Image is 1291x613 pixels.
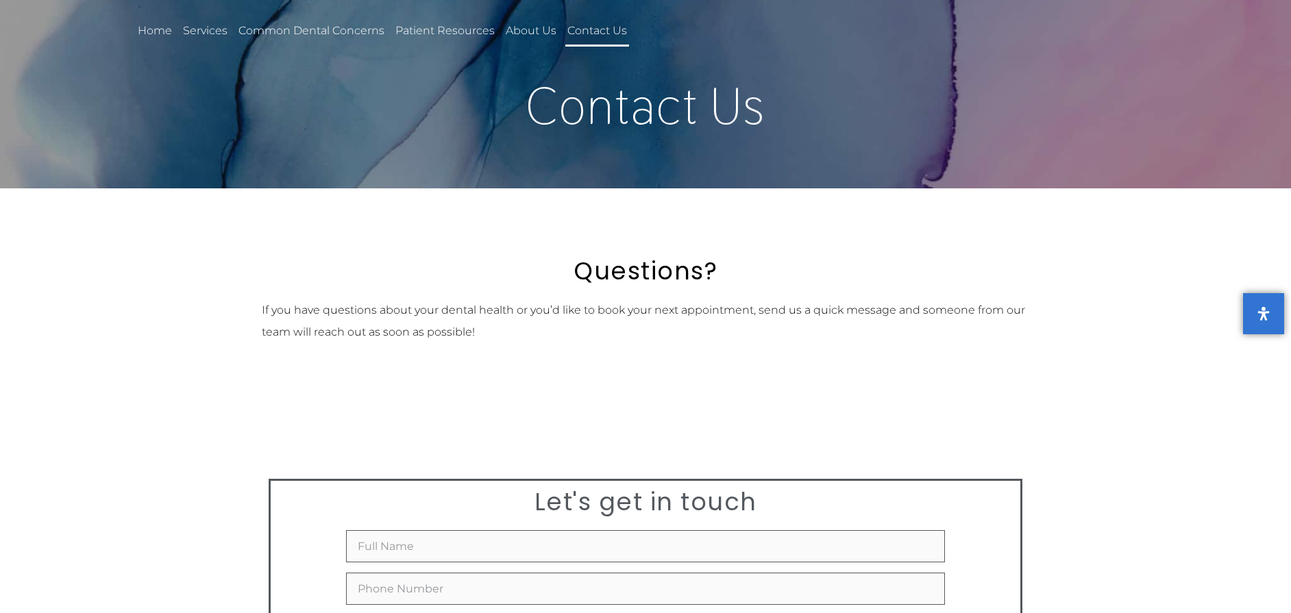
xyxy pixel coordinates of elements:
[504,15,558,47] a: About Us
[236,15,386,47] a: Common Dental Concerns
[278,488,1013,516] h2: Let's get in touch
[255,80,1036,132] h1: Contact Us
[136,15,888,47] nav: Menu
[346,573,945,605] input: Only numbers and phone characters (#, -, *, etc) are accepted.
[393,15,497,47] a: Patient Resources
[262,299,1029,343] p: If you have questions about your dental health or you’d like to book your next appointment, send ...
[346,530,945,562] input: Full Name
[136,15,174,47] a: Home
[1243,293,1284,334] button: Open Accessibility Panel
[565,15,629,47] a: Contact Us
[262,257,1029,286] h2: Questions?
[181,15,230,47] a: Services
